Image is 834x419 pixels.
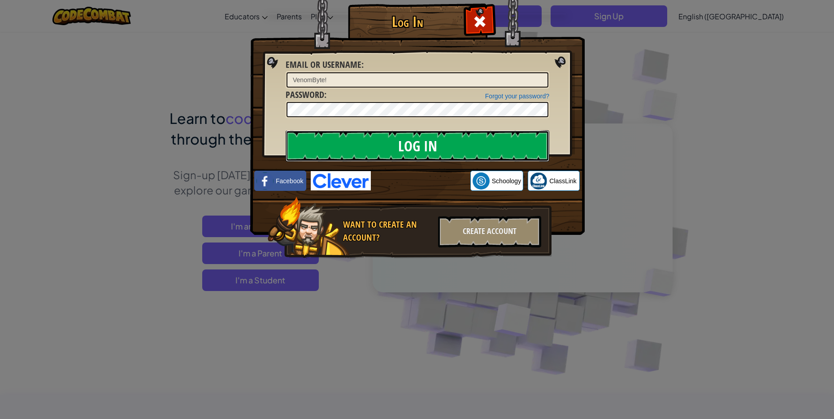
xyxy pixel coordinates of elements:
span: Password [286,88,324,101]
span: Facebook [276,176,303,185]
img: clever-logo-blue.png [311,171,371,190]
img: facebook_small.png [256,172,274,190]
img: schoology.png [473,172,490,190]
img: classlink-logo-small.png [530,172,547,190]
a: Forgot your password? [485,93,549,100]
input: Log In [286,130,549,162]
span: ClassLink [549,176,577,185]
span: Email or Username [286,58,361,71]
label: : [286,88,326,101]
span: Schoology [492,176,521,185]
div: Create Account [438,216,541,247]
h1: Log In [350,14,465,30]
label: : [286,58,364,71]
iframe: Button na Mag-sign in gamit ang Google [371,171,470,191]
div: Want to create an account? [343,218,433,244]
